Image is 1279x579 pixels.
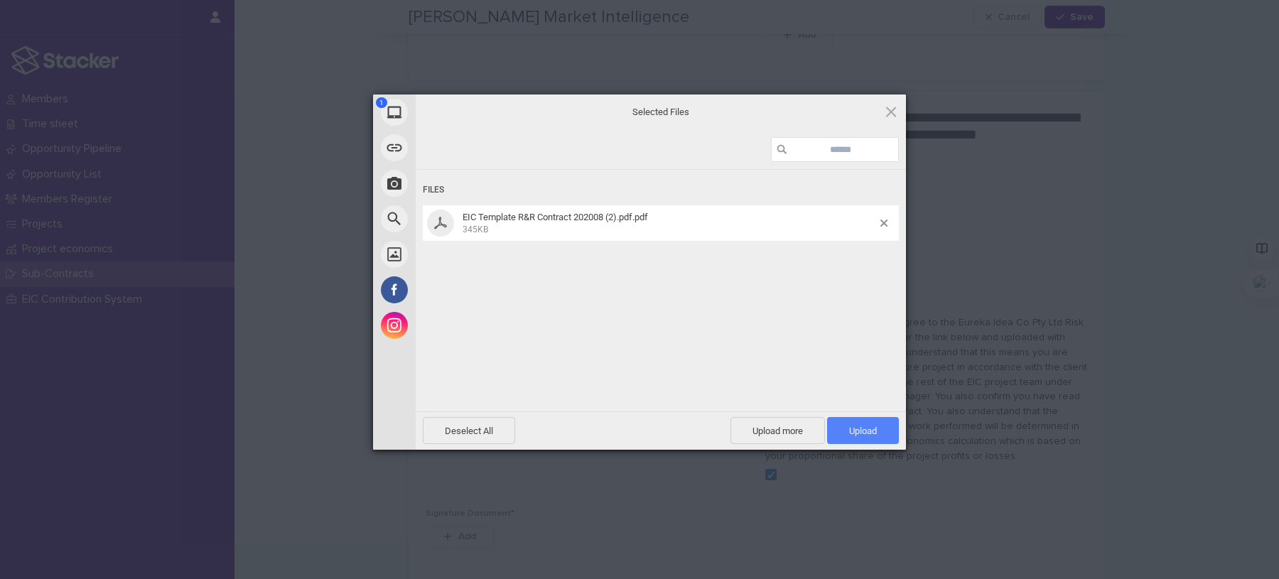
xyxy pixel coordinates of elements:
div: Files [423,177,899,203]
span: Click here or hit ESC to close picker [883,104,899,119]
div: Web Search [373,201,544,237]
span: 345KB [463,224,488,234]
div: My Device [373,94,544,130]
div: Take Photo [373,166,544,201]
span: Selected Files [519,105,803,118]
span: 1 [376,97,387,108]
span: EIC Template R&R Contract 202008 (2).pdf.pdf [458,212,880,235]
div: Instagram [373,308,544,343]
span: EIC Template R&R Contract 202008 (2).pdf.pdf [463,212,648,222]
div: Unsplash [373,237,544,272]
span: Upload [849,426,877,436]
span: Upload [827,417,899,444]
span: Deselect All [423,417,515,444]
div: Link (URL) [373,130,544,166]
div: Facebook [373,272,544,308]
span: Upload more [730,417,825,444]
